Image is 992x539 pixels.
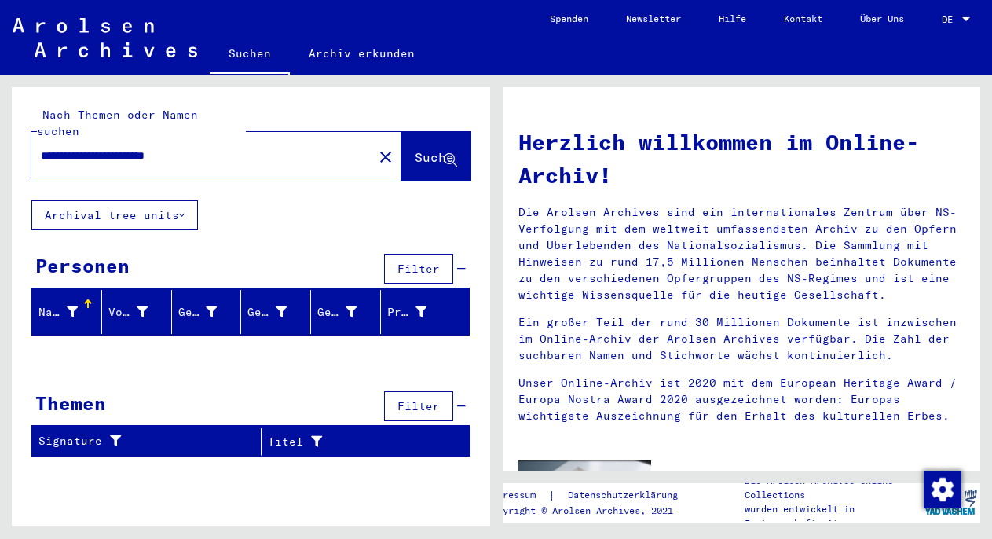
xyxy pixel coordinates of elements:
div: Vorname [108,304,148,321]
button: Archival tree units [31,200,198,230]
div: Geburtsname [178,304,218,321]
button: Filter [384,391,453,421]
div: Themen [35,389,106,417]
div: Zustimmung ändern [923,470,961,508]
div: Titel [268,429,451,454]
mat-header-cell: Prisoner # [381,290,469,334]
button: Suche [401,132,470,181]
img: video.jpg [518,460,652,533]
div: Titel [268,434,431,450]
p: Ein großer Teil der rund 30 Millionen Dokumente ist inzwischen im Online-Archiv der Arolsen Archi... [518,314,965,364]
div: Prisoner # [387,299,450,324]
p: Copyright © Arolsen Archives, 2021 [486,504,697,518]
a: Archiv erkunden [290,35,434,72]
button: Clear [370,141,401,172]
div: Geburt‏ [247,299,310,324]
span: Filter [397,262,440,276]
div: Geburtsname [178,299,241,324]
mat-header-cell: Vorname [102,290,172,334]
div: Signature [38,433,241,449]
h1: Herzlich willkommen im Online-Archiv! [518,126,965,192]
p: Die Arolsen Archives Online-Collections [745,474,921,502]
div: Geburt‏ [247,304,287,321]
div: | [486,487,697,504]
span: DE [942,14,959,25]
div: Prisoner # [387,304,426,321]
div: Vorname [108,299,171,324]
p: Die Arolsen Archives sind ein internationales Zentrum über NS-Verfolgung mit dem weltweit umfasse... [518,204,965,303]
p: In einem kurzen Video haben wir für Sie die wichtigsten Tipps für die Suche im Online-Archiv zusa... [675,471,965,521]
div: Geburtsdatum [317,299,380,324]
span: Filter [397,399,440,413]
img: Arolsen_neg.svg [13,18,197,57]
span: Suche [415,149,454,165]
a: Datenschutzerklärung [555,487,697,504]
mat-header-cell: Geburtsname [172,290,242,334]
div: Geburtsdatum [317,304,357,321]
mat-label: Nach Themen oder Namen suchen [37,108,198,138]
img: Zustimmung ändern [924,471,961,508]
a: Impressum [486,487,548,504]
div: Personen [35,251,130,280]
mat-header-cell: Geburt‏ [241,290,311,334]
div: Nachname [38,299,101,324]
img: yv_logo.png [921,482,980,522]
a: Suchen [210,35,290,75]
mat-header-cell: Geburtsdatum [311,290,381,334]
div: Nachname [38,304,78,321]
p: wurden entwickelt in Partnerschaft mit [745,502,921,530]
button: Filter [384,254,453,284]
mat-icon: close [376,148,395,167]
p: Unser Online-Archiv ist 2020 mit dem European Heritage Award / Europa Nostra Award 2020 ausgezeic... [518,375,965,424]
mat-header-cell: Nachname [32,290,102,334]
div: Signature [38,429,261,454]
